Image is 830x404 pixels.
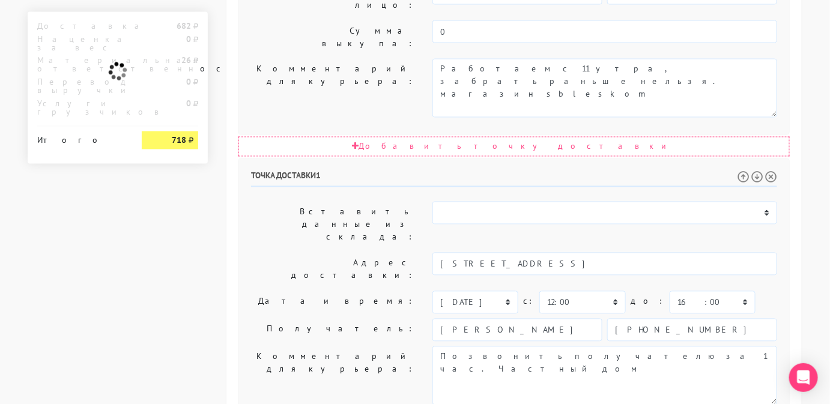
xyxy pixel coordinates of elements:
span: 1 [316,170,321,181]
label: Сумма выкупа: [242,20,423,54]
div: Услуги грузчиков [28,100,133,116]
strong: 718 [172,135,186,146]
div: Итого [37,131,124,145]
input: Телефон [607,319,777,342]
h6: Точка доставки [251,171,777,187]
div: Материальная ответственность [28,56,133,73]
label: Комментарий для курьера: [242,59,423,118]
input: Имя [432,319,602,342]
div: Перевод выручки [28,78,133,95]
div: Наценка за вес [28,35,133,52]
img: ajax-loader.gif [107,61,129,82]
div: Добавить точку доставки [238,137,790,157]
label: Адрес доставки: [242,253,423,286]
label: c: [523,291,535,312]
label: Дата и время: [242,291,423,314]
strong: 682 [177,20,191,31]
label: Получатель: [242,319,423,342]
div: Open Intercom Messenger [789,363,818,392]
div: Доставка [28,22,133,30]
label: до: [631,291,665,312]
label: Вставить данные из склада: [242,202,423,248]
